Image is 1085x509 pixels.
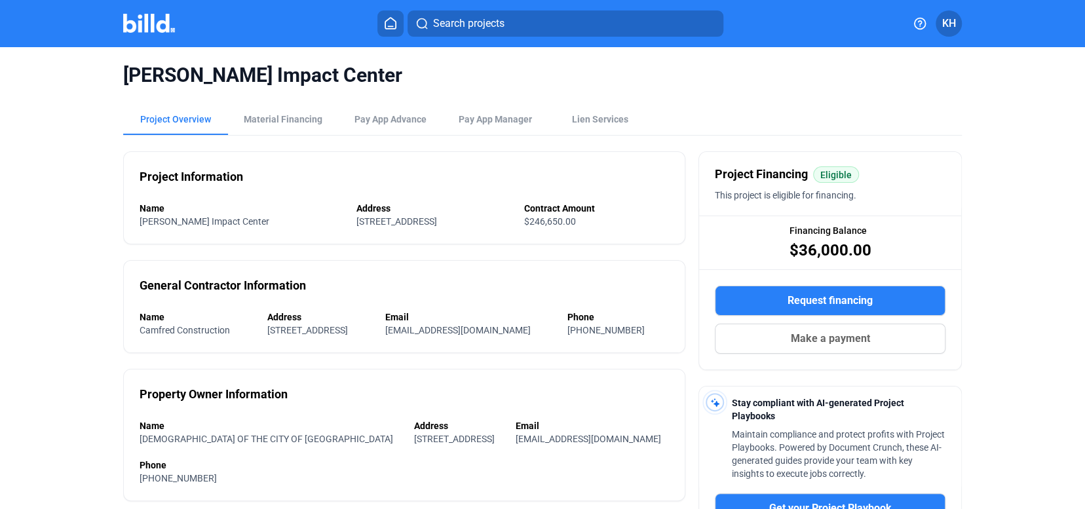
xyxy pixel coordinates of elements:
div: Material Financing [244,113,322,126]
span: [EMAIL_ADDRESS][DOMAIN_NAME] [385,325,531,335]
span: Pay App Manager [459,113,532,126]
div: Address [414,419,503,432]
img: Billd Company Logo [123,14,175,33]
span: Stay compliant with AI-generated Project Playbooks [732,398,904,421]
span: [PERSON_NAME] Impact Center [123,63,962,88]
span: [PHONE_NUMBER] [567,325,645,335]
button: KH [936,10,962,37]
div: Address [356,202,511,215]
button: Search projects [408,10,723,37]
span: Project Financing [715,165,808,183]
div: Email [516,419,669,432]
div: Pay App Advance [354,113,427,126]
button: Request financing [715,286,945,316]
span: $246,650.00 [524,216,576,227]
span: Financing Balance [790,224,867,237]
span: [EMAIL_ADDRESS][DOMAIN_NAME] [516,434,661,444]
span: [PHONE_NUMBER] [140,473,217,483]
div: Email [385,311,555,324]
button: Make a payment [715,324,945,354]
div: Phone [567,311,669,324]
div: Address [267,311,372,324]
span: [STREET_ADDRESS] [356,216,437,227]
div: Phone [140,459,669,472]
span: [STREET_ADDRESS] [414,434,495,444]
mat-chip: Eligible [813,166,859,183]
span: $36,000.00 [790,240,871,261]
span: Request financing [788,293,873,309]
span: Maintain compliance and protect profits with Project Playbooks. Powered by Document Crunch, these... [732,429,945,479]
div: Name [140,311,254,324]
span: [PERSON_NAME] Impact Center [140,216,269,227]
span: [DEMOGRAPHIC_DATA] OF THE CITY OF [GEOGRAPHIC_DATA] [140,434,393,444]
div: Property Owner Information [140,385,288,404]
div: Project Information [140,168,243,186]
span: KH [942,16,956,31]
span: [STREET_ADDRESS] [267,325,348,335]
span: Make a payment [791,331,870,347]
div: General Contractor Information [140,276,306,295]
span: Search projects [432,16,504,31]
div: Contract Amount [524,202,669,215]
div: Name [140,202,343,215]
span: This project is eligible for financing. [715,190,856,200]
div: Project Overview [140,113,211,126]
div: Name [140,419,401,432]
span: Camfred Construction [140,325,230,335]
div: Lien Services [572,113,628,126]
